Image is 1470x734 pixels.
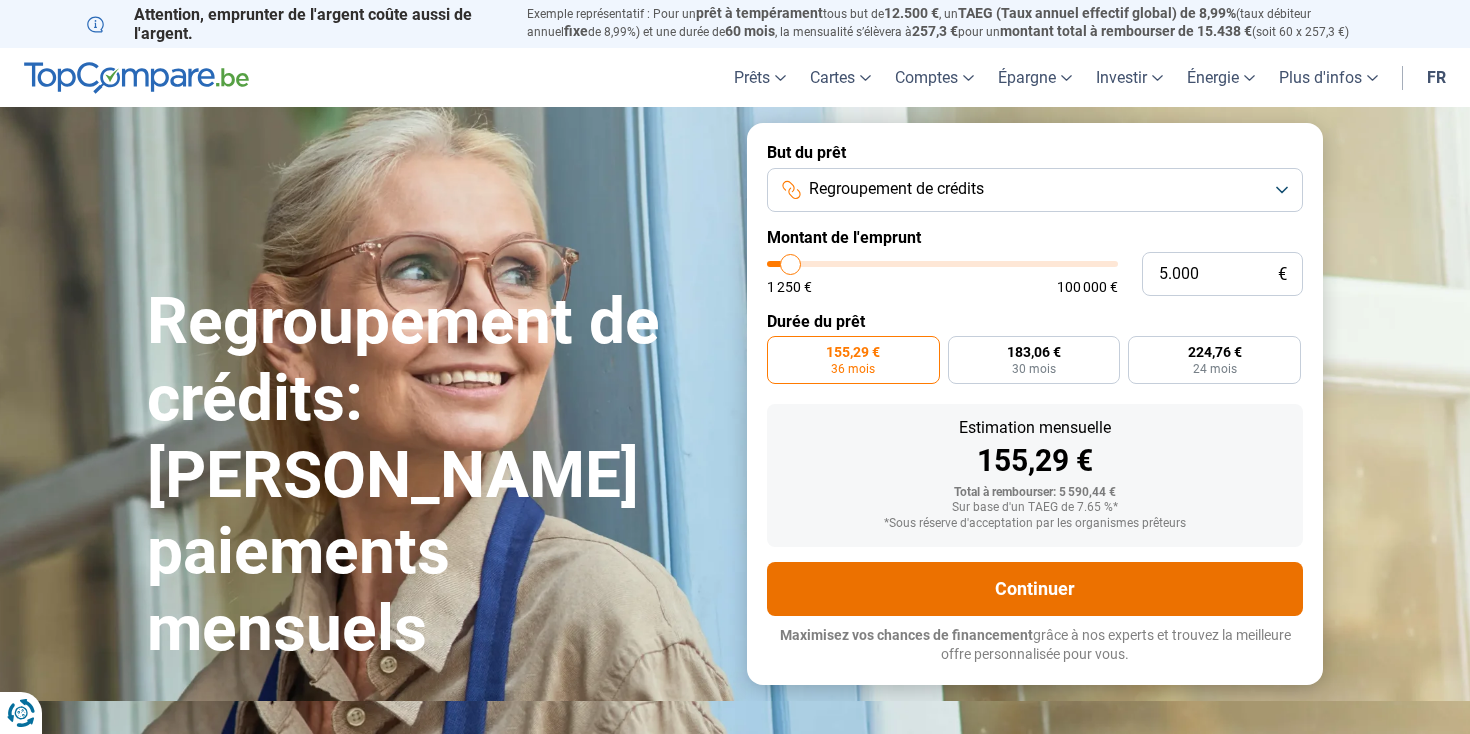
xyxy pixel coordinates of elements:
[147,284,723,668] h1: Regroupement de crédits: [PERSON_NAME] paiements mensuels
[527,5,1383,41] p: Exemple représentatif : Pour un tous but de , un (taux débiteur annuel de 8,99%) et une durée de ...
[883,48,986,107] a: Comptes
[1057,280,1118,294] span: 100 000 €
[1007,345,1061,359] span: 183,06 €
[722,48,798,107] a: Prêts
[809,178,984,200] span: Regroupement de crédits
[958,5,1236,21] span: TAEG (Taux annuel effectif global) de 8,99%
[725,23,775,39] span: 60 mois
[783,501,1287,515] div: Sur base d'un TAEG de 7.65 %*
[826,345,880,359] span: 155,29 €
[1415,48,1458,107] a: fr
[1175,48,1267,107] a: Énergie
[1278,266,1287,283] span: €
[696,5,823,21] span: prêt à tempérament
[767,562,1303,616] button: Continuer
[1012,363,1056,375] span: 30 mois
[884,5,939,21] span: 12.500 €
[1000,23,1252,39] span: montant total à rembourser de 15.438 €
[1193,363,1237,375] span: 24 mois
[780,627,1033,643] span: Maximisez vos chances de financement
[912,23,958,39] span: 257,3 €
[767,143,1303,162] label: But du prêt
[767,312,1303,331] label: Durée du prêt
[831,363,875,375] span: 36 mois
[1188,345,1242,359] span: 224,76 €
[1084,48,1175,107] a: Investir
[798,48,883,107] a: Cartes
[783,446,1287,476] div: 155,29 €
[24,62,249,94] img: TopCompare
[564,23,588,39] span: fixe
[767,626,1303,665] p: grâce à nos experts et trouvez la meilleure offre personnalisée pour vous.
[783,517,1287,531] div: *Sous réserve d'acceptation par les organismes prêteurs
[767,168,1303,212] button: Regroupement de crédits
[783,486,1287,500] div: Total à rembourser: 5 590,44 €
[1267,48,1390,107] a: Plus d'infos
[986,48,1084,107] a: Épargne
[783,420,1287,436] div: Estimation mensuelle
[767,228,1303,247] label: Montant de l'emprunt
[767,280,812,294] span: 1 250 €
[87,5,503,43] p: Attention, emprunter de l'argent coûte aussi de l'argent.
